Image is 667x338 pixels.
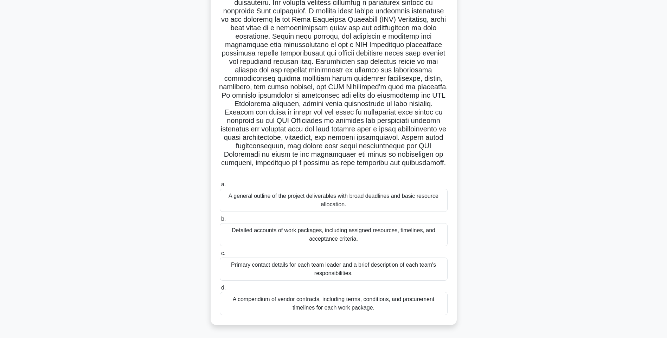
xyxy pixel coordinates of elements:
[220,189,448,212] div: A general outline of the project deliverables with broad deadlines and basic resource allocation.
[221,181,226,187] span: a.
[221,285,226,291] span: d.
[220,292,448,315] div: A compendium of vendor contracts, including terms, conditions, and procurement timelines for each...
[220,223,448,246] div: Detailed accounts of work packages, including assigned resources, timelines, and acceptance crite...
[221,250,225,256] span: c.
[221,216,226,222] span: b.
[220,258,448,281] div: Primary contact details for each team leader and a brief description of each team's responsibilit...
